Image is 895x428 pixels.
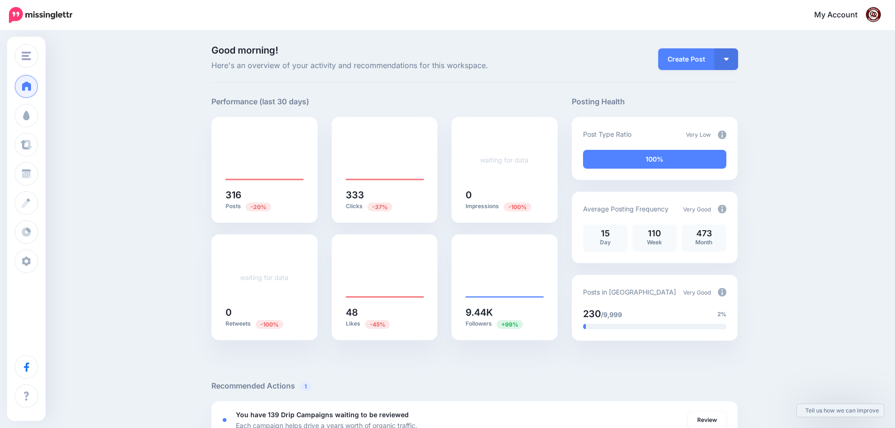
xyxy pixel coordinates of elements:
h5: Posting Health [572,96,738,108]
p: 473 [686,229,722,238]
img: arrow-down-white.png [724,58,729,61]
a: waiting for data [480,156,529,164]
div: 2% of your posts in the last 30 days have been from Drip Campaigns [583,324,586,329]
span: Previous period: 394 [246,202,271,211]
img: info-circle-grey.png [718,288,726,296]
h5: 0 [226,308,304,317]
div: 100% of your posts in the last 30 days have been from Drip Campaigns [583,150,726,169]
h5: 333 [346,190,424,200]
img: info-circle-grey.png [718,131,726,139]
p: Posts in [GEOGRAPHIC_DATA] [583,287,676,297]
h5: Performance (last 30 days) [211,96,309,108]
img: info-circle-grey.png [718,205,726,213]
span: /9,999 [601,311,622,319]
h5: 9.44K [466,308,544,317]
p: Followers [466,319,544,328]
span: Very Good [683,206,711,213]
span: Day [600,239,611,246]
span: 2% [717,310,726,319]
p: Likes [346,319,424,328]
img: menu.png [22,52,31,60]
h5: 316 [226,190,304,200]
span: Previous period: 4.74K [497,320,523,329]
p: Posts [226,202,304,211]
span: Week [647,239,662,246]
p: 110 [637,229,672,238]
a: Tell us how we can improve [797,404,884,417]
h5: 48 [346,308,424,317]
h5: Recommended Actions [211,380,738,392]
div: <div class='status-dot small red margin-right'></div>Error [223,418,226,422]
span: Previous period: 12 [256,320,283,329]
a: waiting for data [240,273,288,281]
span: Very Good [683,289,711,296]
a: Create Post [658,48,715,70]
span: Here's an overview of your activity and recommendations for this workspace. [211,60,558,72]
span: Good morning! [211,45,278,56]
span: Previous period: 15.7K [504,202,531,211]
p: Impressions [466,202,544,211]
p: Clicks [346,202,424,211]
a: My Account [805,4,881,27]
span: 230 [583,308,601,319]
b: You have 139 Drip Campaigns waiting to be reviewed [236,411,409,419]
p: Retweets [226,319,304,328]
span: Previous period: 87 [365,320,390,329]
span: Previous period: 527 [367,202,392,211]
p: Average Posting Frequency [583,203,669,214]
span: Very Low [686,131,711,138]
p: 15 [588,229,623,238]
span: Month [695,239,712,246]
img: Missinglettr [9,7,72,23]
span: 1 [300,382,311,391]
p: Post Type Ratio [583,129,631,140]
h5: 0 [466,190,544,200]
